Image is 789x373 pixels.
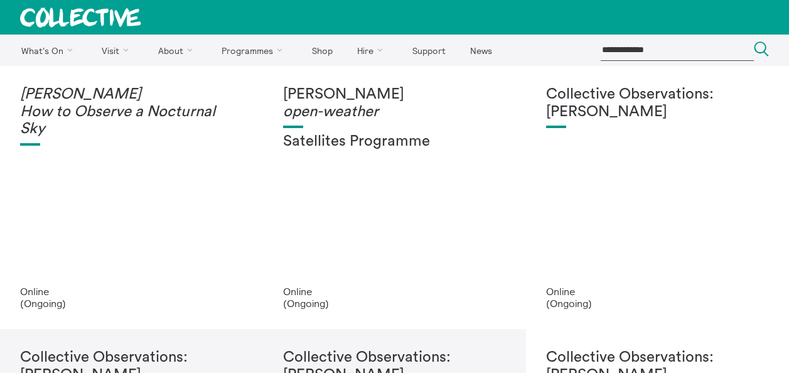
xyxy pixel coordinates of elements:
a: Visit [91,35,145,66]
a: What's On [10,35,89,66]
p: (Ongoing) [20,298,243,309]
a: Support [401,35,456,66]
i: open-weather [283,104,378,119]
a: NOAA18 20210124093049 Jasmin Schädler adj [PERSON_NAME]open-weather Satellites Programme Online ... [263,66,526,329]
p: (Ongoing) [546,298,769,309]
a: About [147,35,208,66]
a: Hire [346,35,399,66]
a: Programmes [211,35,299,66]
h1: [PERSON_NAME] [283,86,506,121]
a: Shop [301,35,343,66]
a: George Meikle Kemp, Speculative view showing the National Monument of Scotland (unbuilt) and Roya... [526,66,789,329]
a: News [459,35,503,66]
p: Online [20,286,243,297]
h1: Collective Observations: [PERSON_NAME] [546,86,769,121]
h2: Satellites Programme [283,133,506,151]
p: Online [283,286,506,297]
p: Online [546,286,769,297]
p: (Ongoing) [283,298,506,309]
em: [PERSON_NAME] How to Observe a Nocturnal Sky [20,87,215,136]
